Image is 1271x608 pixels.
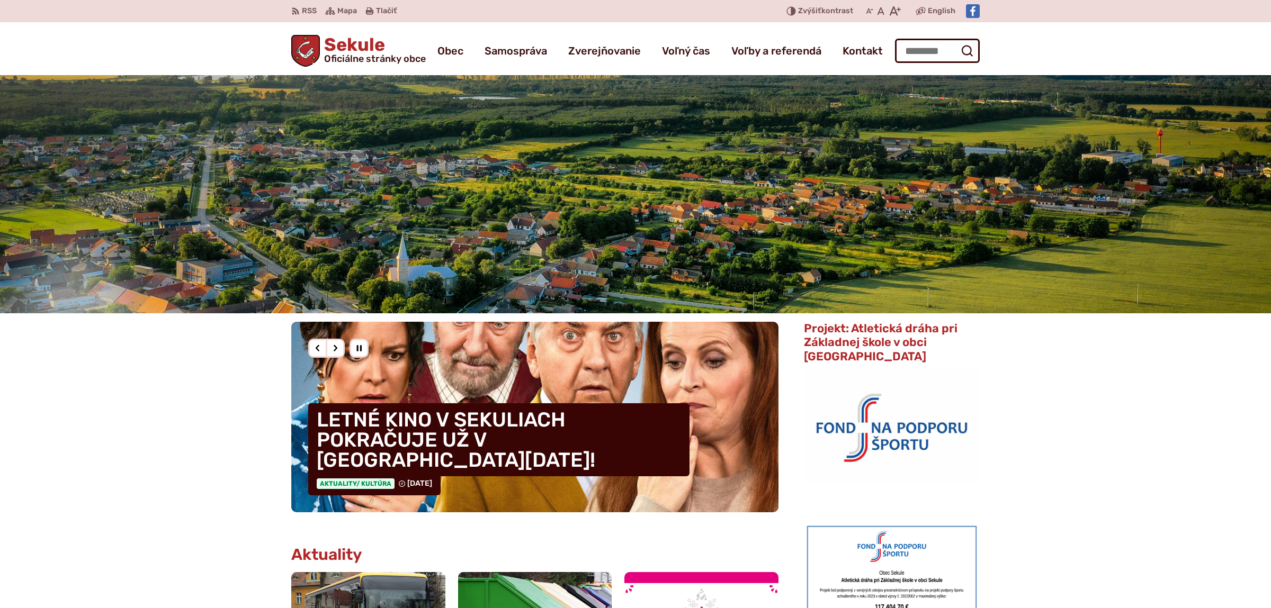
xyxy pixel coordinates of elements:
span: English [928,5,955,17]
a: Logo Sekule, prejsť na domovskú stránku. [291,35,426,67]
span: Projekt: Atletická dráha pri Základnej škole v obci [GEOGRAPHIC_DATA] [804,321,957,364]
span: RSS [302,5,317,17]
div: Nasledujúci slajd [326,339,345,358]
h3: Aktuality [291,546,362,564]
span: kontrast [798,7,853,16]
a: Obec [437,36,463,66]
a: Voľby a referendá [731,36,821,66]
div: 2 / 8 [291,322,778,512]
div: Predošlý slajd [308,339,327,358]
img: logo_fnps.png [804,369,980,484]
a: Kontakt [843,36,883,66]
h4: LETNÉ KINO V SEKULIACH POKRAČUJE UŽ V [GEOGRAPHIC_DATA][DATE]! [308,403,690,476]
span: Zvýšiť [798,6,821,15]
a: LETNÉ KINO V SEKULIACH POKRAČUJE UŽ V [GEOGRAPHIC_DATA][DATE]! Aktuality/ Kultúra [DATE] [291,322,778,512]
a: Voľný čas [662,36,710,66]
span: / Kultúra [356,480,391,487]
span: [DATE] [407,479,432,488]
img: Prejsť na domovskú stránku [291,35,320,67]
a: Zverejňovanie [568,36,641,66]
a: Samospráva [485,36,547,66]
span: Aktuality [317,478,395,489]
div: Pozastaviť pohyb slajdera [350,339,369,358]
img: Prejsť na Facebook stránku [966,4,980,18]
h1: Sekule [320,36,426,63]
a: English [926,5,957,17]
span: Oficiálne stránky obce [324,54,426,63]
span: Mapa [337,5,357,17]
span: Tlačiť [376,7,397,16]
